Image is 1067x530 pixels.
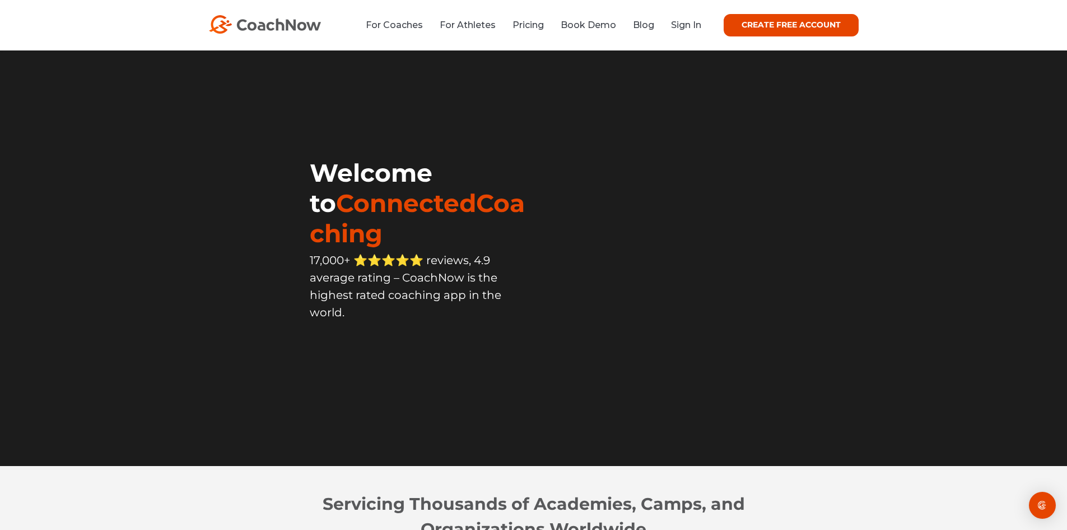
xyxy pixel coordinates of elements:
a: Sign In [671,20,701,30]
a: Blog [633,20,654,30]
a: For Coaches [366,20,423,30]
iframe: Embedded CTA [310,345,533,379]
img: CoachNow Logo [209,15,321,34]
div: Open Intercom Messenger [1029,492,1056,519]
a: For Athletes [440,20,496,30]
a: Book Demo [561,20,616,30]
a: Pricing [512,20,544,30]
a: CREATE FREE ACCOUNT [724,14,859,36]
span: ConnectedCoaching [310,188,525,248]
span: 17,000+ ⭐️⭐️⭐️⭐️⭐️ reviews, 4.9 average rating – CoachNow is the highest rated coaching app in th... [310,254,501,319]
h1: Welcome to [310,158,533,248]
